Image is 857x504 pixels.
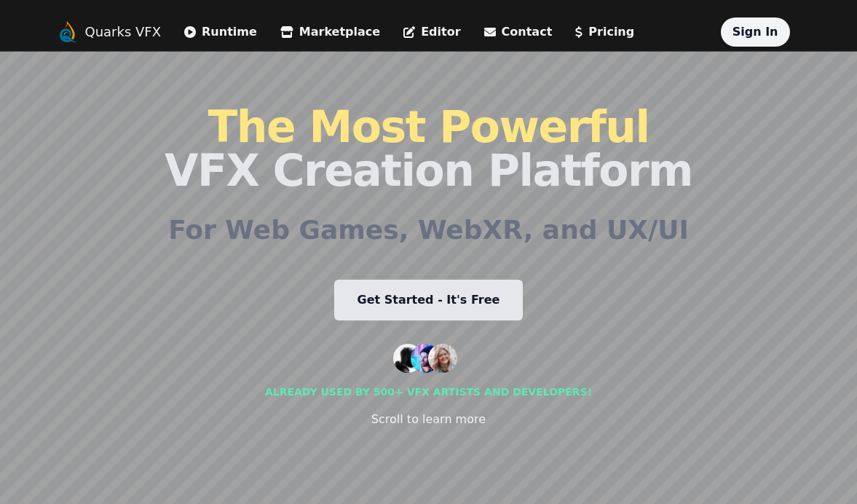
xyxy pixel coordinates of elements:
img: customer 1 [393,344,422,373]
img: customer 2 [411,344,440,373]
a: Pricing [575,23,634,41]
a: Sign In [732,25,778,39]
div: Already used by 500+ vfx artists and developers! [265,385,592,399]
h1: VFX Creation Platform [165,105,692,192]
h2: For Web Games, WebXR, and UX/UI [168,216,689,245]
div: Scroll to learn more [371,411,486,428]
a: Marketplace [280,23,380,41]
a: Runtime [184,23,257,41]
img: customer 3 [428,344,457,373]
a: Editor [403,23,460,41]
a: Quarks VFX [85,22,162,42]
span: The Most Powerful [208,101,649,152]
a: Contact [484,23,553,41]
a: Get Started - It's Free [334,280,524,320]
